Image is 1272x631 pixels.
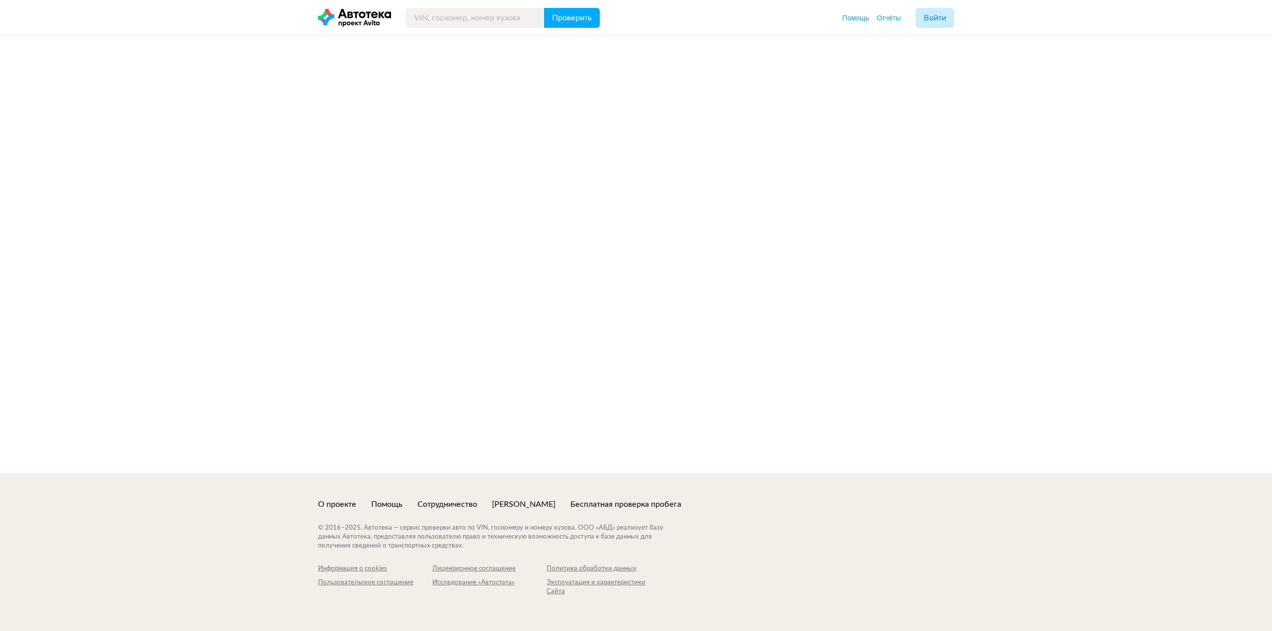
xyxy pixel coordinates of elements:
[842,14,869,22] span: Помощь
[318,499,356,510] a: О проекте
[318,578,432,587] div: Пользовательское соглашение
[544,8,600,28] button: Проверить
[552,14,592,22] span: Проверить
[417,499,477,510] a: Сотрудничество
[876,14,901,22] span: Отчёты
[371,499,402,510] a: Помощь
[924,14,946,22] span: Войти
[547,578,661,596] a: Эксплуатация и характеристики Сайта
[318,564,432,573] a: Информация о cookies
[492,499,556,510] a: [PERSON_NAME]
[547,564,661,573] a: Политика обработки данных
[842,13,869,23] a: Помощь
[876,13,901,23] a: Отчёты
[570,499,681,510] a: Бесплатная проверка пробега
[318,578,432,596] a: Пользовательское соглашение
[432,564,547,573] a: Лицензионное соглашение
[432,578,547,596] a: Исследование «Автостата»
[406,8,545,28] input: VIN, госномер, номер кузова
[916,8,954,28] button: Войти
[432,578,547,587] div: Исследование «Автостата»
[318,524,683,551] div: © 2016– 2025 . Автотека — сервис проверки авто по VIN, госномеру и номеру кузова. ООО «АБД» реали...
